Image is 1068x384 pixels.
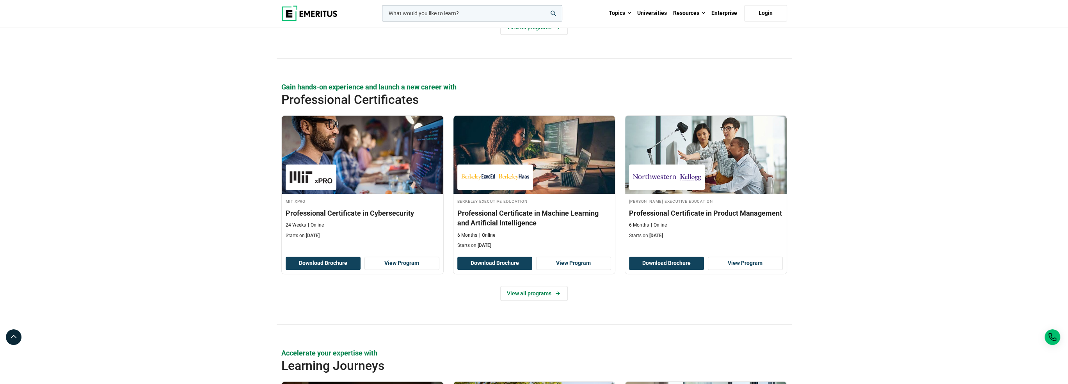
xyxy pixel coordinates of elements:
p: 6 Months [629,222,649,229]
img: MIT xPRO [290,168,332,186]
img: Professional Certificate in Cybersecurity | Online Technology Course [282,116,443,194]
p: Starts on: [457,242,611,249]
a: View Program [364,257,439,270]
p: Starts on: [286,232,439,239]
a: View Program [536,257,611,270]
a: Technology Course by MIT xPRO - October 16, 2025 MIT xPRO MIT xPRO Professional Certificate in Cy... [282,116,443,243]
img: Berkeley Executive Education [461,168,529,186]
a: Product Design and Innovation Course by Kellogg Executive Education - November 13, 2025 Kellogg E... [625,116,787,243]
h4: MIT xPRO [286,198,439,204]
span: [DATE] [649,233,663,238]
a: Login [744,5,787,21]
p: Online [308,222,324,229]
p: 6 Months [457,232,477,239]
p: Online [651,222,667,229]
h4: [PERSON_NAME] Executive Education [629,198,783,204]
img: Kellogg Executive Education [633,168,701,186]
h3: Professional Certificate in Product Management [629,208,783,218]
a: View all programs [500,20,568,35]
p: 24 Weeks [286,222,306,229]
a: View Program [708,257,783,270]
input: woocommerce-product-search-field-0 [382,5,562,21]
img: Professional Certificate in Product Management | Online Product Design and Innovation Course [625,116,787,194]
a: View all programs [500,286,568,301]
a: AI and Machine Learning Course by Berkeley Executive Education - November 6, 2025 Berkeley Execut... [453,116,615,253]
h4: Berkeley Executive Education [457,198,611,204]
img: Professional Certificate in Machine Learning and Artificial Intelligence | Online AI and Machine ... [453,116,615,194]
h2: Professional Certificates [281,92,736,107]
p: Online [479,232,495,239]
span: [DATE] [478,243,491,248]
button: Download Brochure [629,257,704,270]
h2: Learning Journeys [281,358,736,373]
h3: Professional Certificate in Cybersecurity [286,208,439,218]
p: Accelerate your expertise with [281,348,787,358]
h3: Professional Certificate in Machine Learning and Artificial Intelligence [457,208,611,228]
p: Starts on: [629,232,783,239]
button: Download Brochure [457,257,532,270]
button: Download Brochure [286,257,361,270]
p: Gain hands-on experience and launch a new career with [281,82,787,92]
span: [DATE] [306,233,320,238]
